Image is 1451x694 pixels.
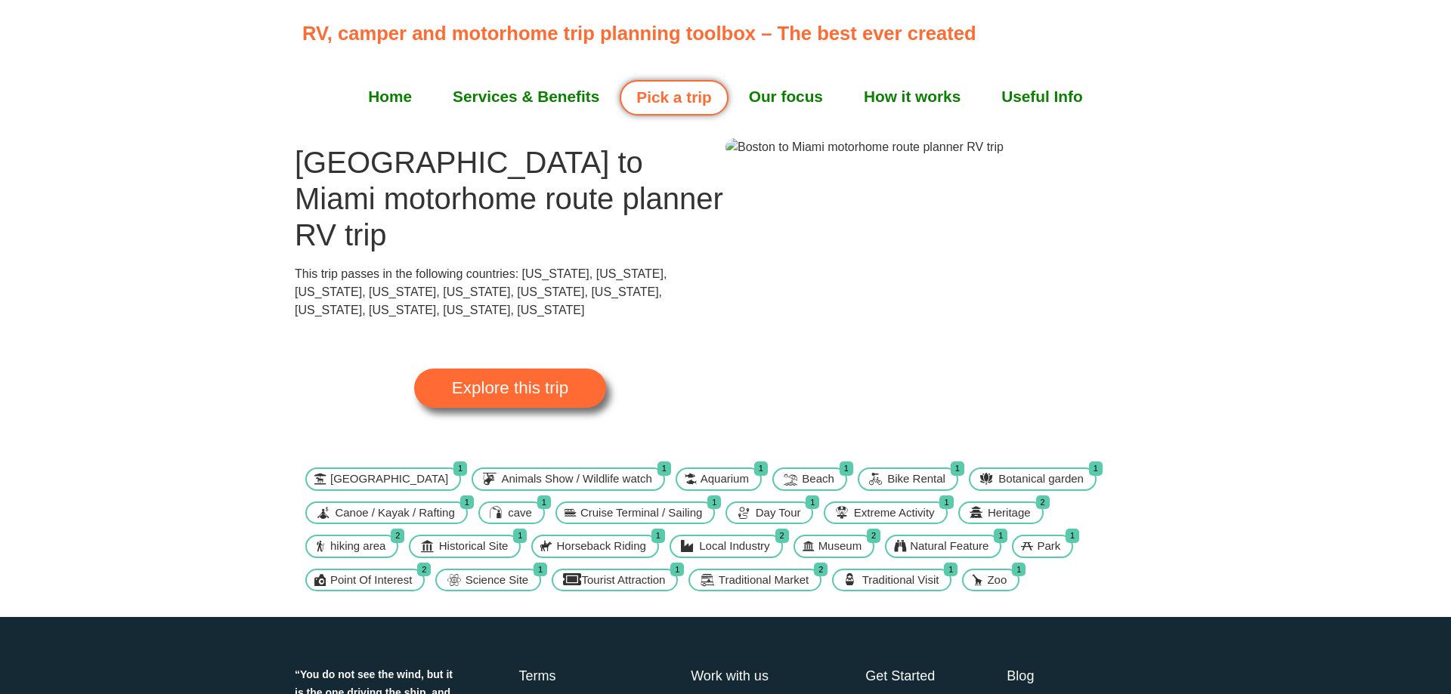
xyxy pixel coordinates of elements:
span: Extreme Activity [850,504,939,522]
span: [GEOGRAPHIC_DATA] [326,470,452,488]
span: 2 [1036,495,1050,510]
span: 1 [657,461,671,476]
span: Canoe / Kayak / Rafting [331,504,458,522]
span: Natural Feature [906,538,992,555]
span: Animals Show / Wildlife watch [498,470,656,488]
span: 1 [840,461,853,476]
a: How it works [843,78,981,116]
span: 1 [1089,461,1103,476]
span: Local Industry [695,538,773,555]
a: Services & Benefits [432,78,620,116]
p: RV, camper and motorhome trip planning toolbox – The best ever created [302,19,1157,48]
span: 2 [775,529,789,543]
h4: Terms [518,666,691,686]
span: Tourist Attraction [578,572,670,589]
span: Cruise Terminal / Sailing [577,504,706,522]
span: Explore this trip [452,380,568,396]
span: 1 [806,495,819,510]
span: 1 [754,461,768,476]
span: Point Of Interest [326,572,416,589]
a: Pick a trip [620,80,728,116]
span: Park [1033,538,1064,555]
span: Beach [798,470,838,488]
a: Our focus [729,78,843,116]
span: 1 [460,495,474,510]
span: 1 [537,495,551,510]
span: Historical Site [435,538,512,555]
h1: [GEOGRAPHIC_DATA] to Miami motorhome route planner RV trip [295,144,725,253]
h4: Work with us [691,666,865,686]
span: 2 [814,563,828,577]
span: cave [504,504,536,522]
span: 1 [670,563,684,577]
span: 1 [944,563,958,577]
span: Science Site [462,572,532,589]
a: Explore this trip [414,369,606,408]
h4: Blog [1007,666,1156,686]
span: Bike Rental [883,470,949,488]
span: 1 [453,461,467,476]
span: 1 [951,461,964,476]
span: Heritage [984,504,1035,522]
span: Day Tour [752,504,805,522]
span: 2 [867,529,880,543]
span: 1 [707,495,721,510]
span: 1 [534,563,547,577]
h4: Get Started [865,666,1007,686]
span: 2 [417,563,431,577]
nav: Menu [302,78,1149,116]
span: Traditional Visit [859,572,943,589]
span: Botanical garden [995,470,1087,488]
span: 1 [1012,563,1026,577]
span: 2 [391,529,404,543]
span: Zoo [983,572,1010,589]
span: 1 [994,529,1007,543]
span: 1 [1066,529,1079,543]
span: This trip passes in the following countries: [US_STATE], [US_STATE], [US_STATE], [US_STATE], [US_... [295,267,667,316]
span: Horseback Riding [552,538,649,555]
span: 1 [651,529,665,543]
span: hiking area [326,538,389,555]
span: Museum [815,538,866,555]
img: Boston to Miami motorhome route planner RV trip [725,138,1004,156]
span: 1 [939,495,953,510]
span: 1 [513,529,527,543]
a: Useful Info [981,78,1103,116]
a: Home [348,78,432,116]
span: Traditional Market [715,572,813,589]
span: Aquarium [697,470,753,488]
